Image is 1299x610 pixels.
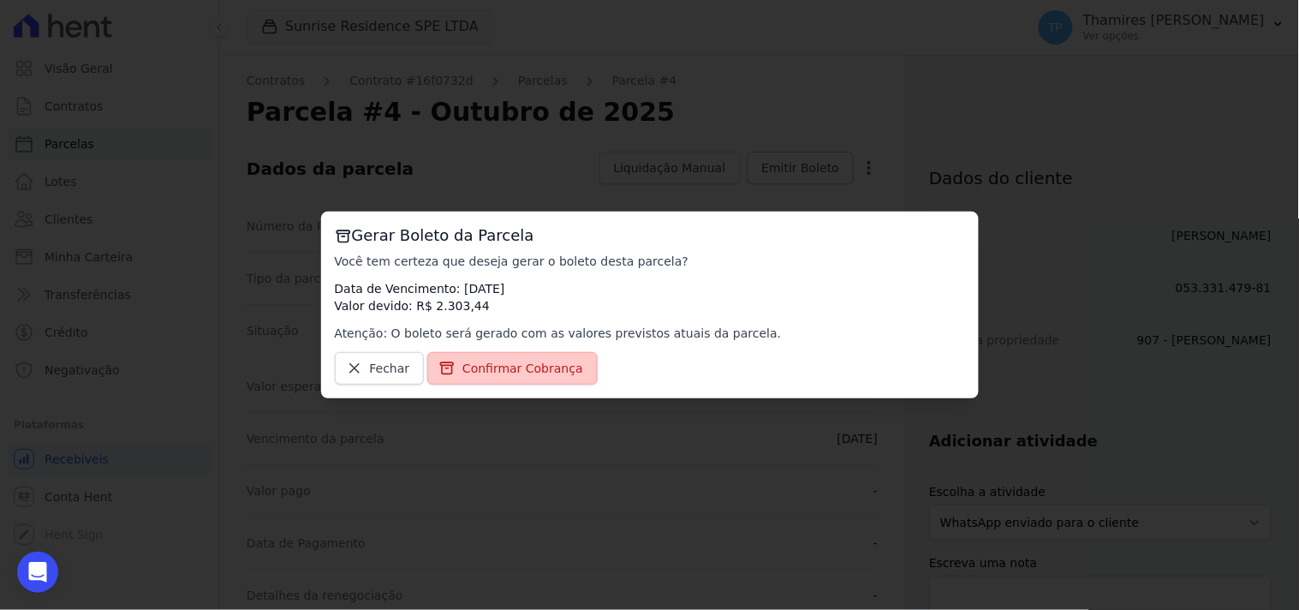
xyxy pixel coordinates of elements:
p: Você tem certeza que deseja gerar o boleto desta parcela? [335,253,965,270]
div: Open Intercom Messenger [17,552,58,593]
p: Data de Vencimento: [DATE] Valor devido: R$ 2.303,44 [335,280,965,314]
a: Fechar [335,352,425,385]
p: Atenção: O boleto será gerado com as valores previstos atuais da parcela. [335,325,965,342]
span: Fechar [370,360,410,377]
span: Confirmar Cobrança [462,360,583,377]
h3: Gerar Boleto da Parcela [335,225,965,246]
a: Confirmar Cobrança [427,352,598,385]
